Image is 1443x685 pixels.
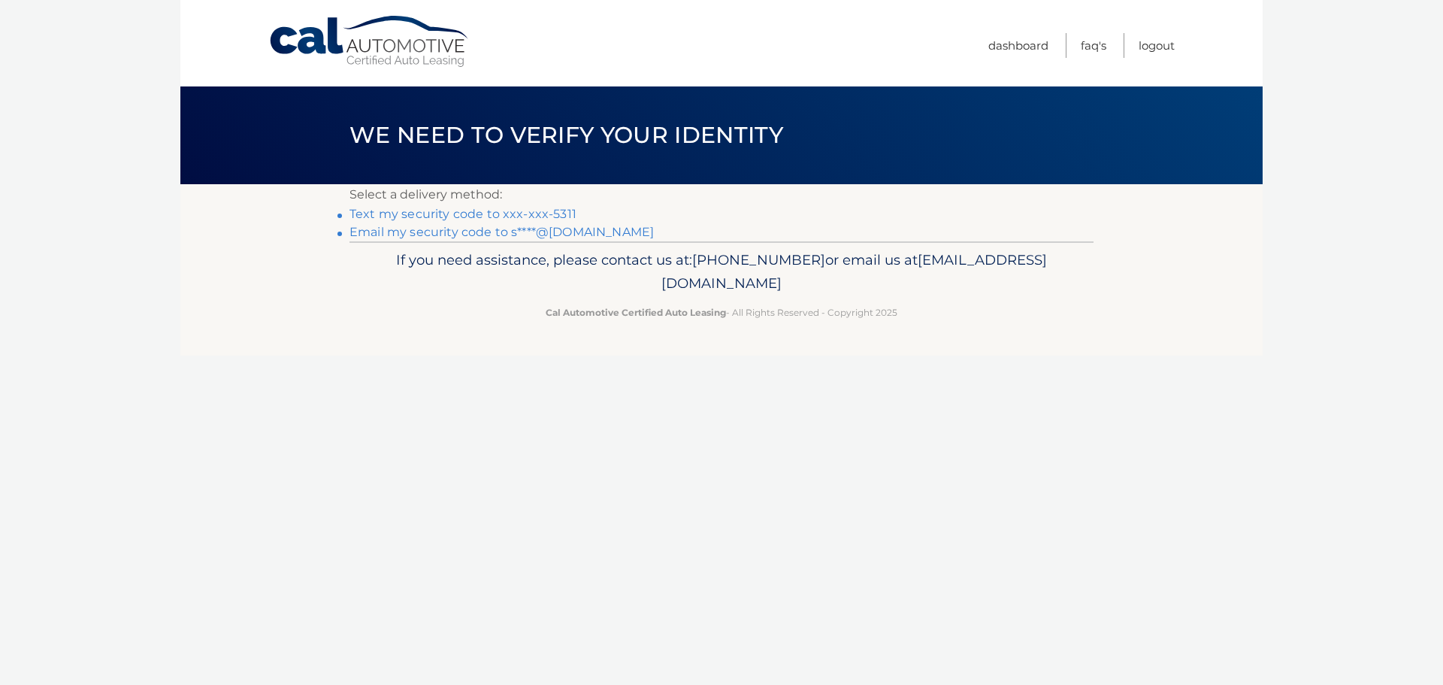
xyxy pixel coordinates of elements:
[349,184,1094,205] p: Select a delivery method:
[349,225,654,239] a: Email my security code to s****@[DOMAIN_NAME]
[359,305,1084,320] p: - All Rights Reserved - Copyright 2025
[359,248,1084,296] p: If you need assistance, please contact us at: or email us at
[268,15,471,68] a: Cal Automotive
[349,121,783,149] span: We need to verify your identity
[692,251,825,268] span: [PHONE_NUMBER]
[349,207,576,221] a: Text my security code to xxx-xxx-5311
[546,307,726,318] strong: Cal Automotive Certified Auto Leasing
[1081,33,1106,58] a: FAQ's
[1139,33,1175,58] a: Logout
[988,33,1048,58] a: Dashboard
